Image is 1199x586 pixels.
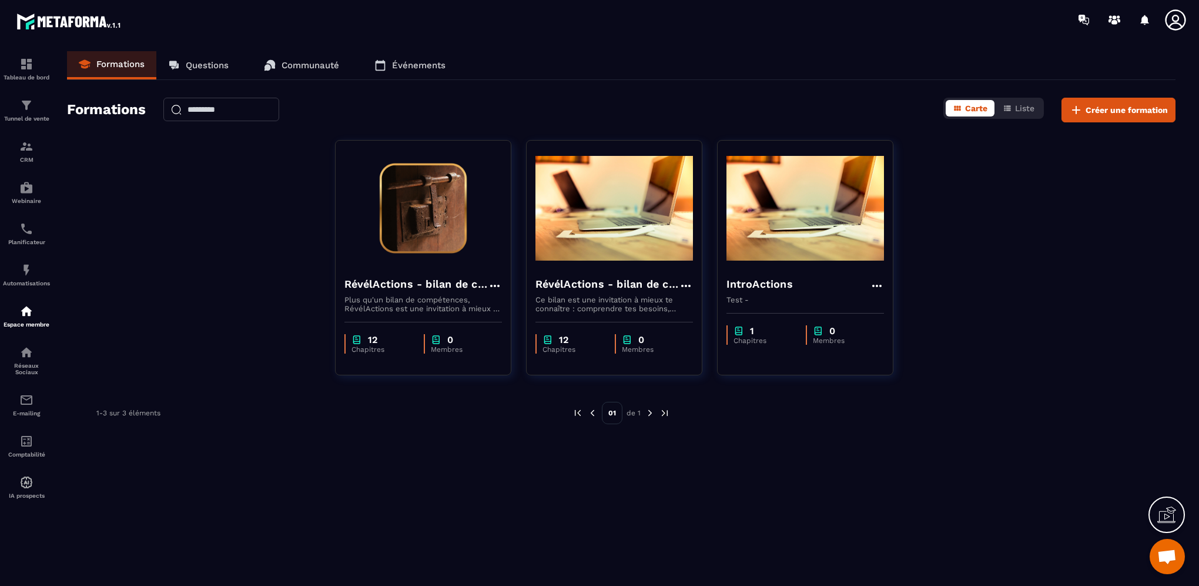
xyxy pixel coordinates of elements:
[1086,104,1168,116] span: Créer une formation
[3,131,50,172] a: formationformationCRM
[559,334,568,345] p: 12
[431,334,441,345] img: chapter
[156,51,240,79] a: Questions
[3,321,50,328] p: Espace membre
[3,337,50,384] a: social-networksocial-networkRéseaux Sociaux
[3,89,50,131] a: formationformationTunnel de vente
[368,334,377,345] p: 12
[19,57,34,71] img: formation
[252,51,351,79] a: Communauté
[19,181,34,195] img: automations
[535,149,693,267] img: formation-background
[3,425,50,467] a: accountantaccountantComptabilité
[638,334,644,345] p: 0
[3,198,50,204] p: Webinaire
[363,51,457,79] a: Événements
[813,325,823,337] img: chapter
[1150,539,1185,574] a: Ouvrir le chat
[3,410,50,417] p: E-mailing
[813,337,872,345] p: Membres
[19,139,34,154] img: formation
[344,295,502,313] p: Plus qu'un bilan de compétences, RévélActions est une invitation à mieux te connaître : comprendr...
[542,334,553,345] img: chapter
[526,140,717,390] a: formation-backgroundRévélActions - bilan de compétences - CopyCe bilan est une invitation à mieux...
[351,345,412,354] p: Chapitres
[67,98,146,122] h2: Formations
[186,60,229,71] p: Questions
[542,345,603,354] p: Chapitres
[96,409,160,417] p: 1-3 sur 3 éléments
[344,276,488,292] h4: RévélActions - bilan de compétences
[3,48,50,89] a: formationformationTableau de bord
[627,408,641,418] p: de 1
[946,100,994,116] button: Carte
[996,100,1041,116] button: Liste
[734,325,744,337] img: chapter
[19,393,34,407] img: email
[3,451,50,458] p: Comptabilité
[3,295,50,337] a: automationsautomationsEspace membre
[726,149,884,267] img: formation-background
[3,213,50,254] a: schedulerschedulerPlanificateur
[344,149,502,267] img: formation-background
[622,334,632,345] img: chapter
[1061,98,1175,122] button: Créer une formation
[3,157,50,163] p: CRM
[3,280,50,287] p: Automatisations
[602,402,622,424] p: 01
[726,276,793,292] h4: IntroActions
[587,408,598,418] img: prev
[717,140,908,390] a: formation-backgroundIntroActionsTest -chapter1Chapitreschapter0Membres
[3,492,50,499] p: IA prospects
[1015,104,1034,113] span: Liste
[3,115,50,122] p: Tunnel de vente
[659,408,670,418] img: next
[726,295,884,304] p: Test -
[67,51,156,79] a: Formations
[3,362,50,375] p: Réseaux Sociaux
[572,408,583,418] img: prev
[392,60,446,71] p: Événements
[19,345,34,359] img: social-network
[19,263,34,277] img: automations
[431,345,490,354] p: Membres
[829,325,835,337] p: 0
[447,334,453,345] p: 0
[282,60,339,71] p: Communauté
[750,325,754,337] p: 1
[535,276,679,292] h4: RévélActions - bilan de compétences - Copy
[335,140,526,390] a: formation-backgroundRévélActions - bilan de compétencesPlus qu'un bilan de compétences, RévélActi...
[645,408,655,418] img: next
[19,222,34,236] img: scheduler
[3,384,50,425] a: emailemailE-mailing
[3,74,50,81] p: Tableau de bord
[19,98,34,112] img: formation
[622,345,681,354] p: Membres
[965,104,987,113] span: Carte
[3,239,50,245] p: Planificateur
[3,172,50,213] a: automationsautomationsWebinaire
[535,295,693,313] p: Ce bilan est une invitation à mieux te connaître : comprendre tes besoins, identifier tes croyanc...
[3,254,50,295] a: automationsautomationsAutomatisations
[16,11,122,32] img: logo
[96,59,145,69] p: Formations
[734,337,794,345] p: Chapitres
[19,434,34,448] img: accountant
[351,334,362,345] img: chapter
[19,475,34,490] img: automations
[19,304,34,318] img: automations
